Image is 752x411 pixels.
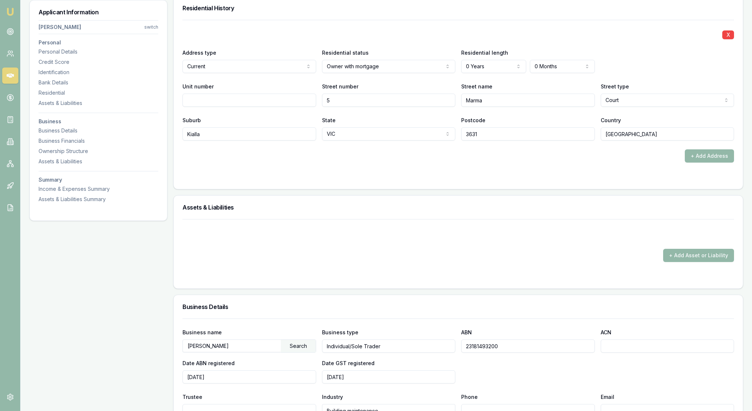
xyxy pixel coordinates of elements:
[322,83,358,90] label: Street number
[461,329,472,335] label: ABN
[39,58,158,66] div: Credit Score
[322,360,375,366] label: Date GST registered
[322,394,343,400] label: Industry
[322,329,358,335] label: Business type
[322,370,456,383] input: YYYY-MM-DD
[601,117,621,123] label: Country
[182,360,235,366] label: Date ABN registered
[601,329,611,335] label: ACN
[182,329,222,335] label: Business name
[322,50,369,56] label: Residential status
[461,50,508,56] label: Residential length
[39,177,158,182] h3: Summary
[183,340,281,352] input: Enter business name
[39,99,158,107] div: Assets & Liabilities
[39,69,158,76] div: Identification
[601,83,629,90] label: Street type
[461,83,492,90] label: Street name
[144,24,158,30] div: switch
[39,158,158,165] div: Assets & Liabilities
[39,119,158,124] h3: Business
[322,117,336,123] label: State
[39,79,158,86] div: Bank Details
[6,7,15,16] img: emu-icon-u.png
[182,304,734,310] h3: Business Details
[722,30,734,39] button: X
[39,48,158,55] div: Personal Details
[182,204,734,210] h3: Assets & Liabilities
[663,249,734,262] button: + Add Asset or Liability
[461,117,485,123] label: Postcode
[182,117,201,123] label: Suburb
[39,89,158,97] div: Residential
[601,394,614,400] label: Email
[39,23,81,31] div: [PERSON_NAME]
[685,149,734,163] button: + Add Address
[182,5,734,11] h3: Residential History
[182,370,316,383] input: YYYY-MM-DD
[182,83,214,90] label: Unit number
[182,50,216,56] label: Address type
[39,196,158,203] div: Assets & Liabilities Summary
[39,148,158,155] div: Ownership Structure
[39,185,158,193] div: Income & Expenses Summary
[39,9,158,15] h3: Applicant Information
[39,127,158,134] div: Business Details
[461,394,478,400] label: Phone
[281,340,316,352] div: Search
[39,137,158,145] div: Business Financials
[39,40,158,45] h3: Personal
[182,394,202,400] label: Trustee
